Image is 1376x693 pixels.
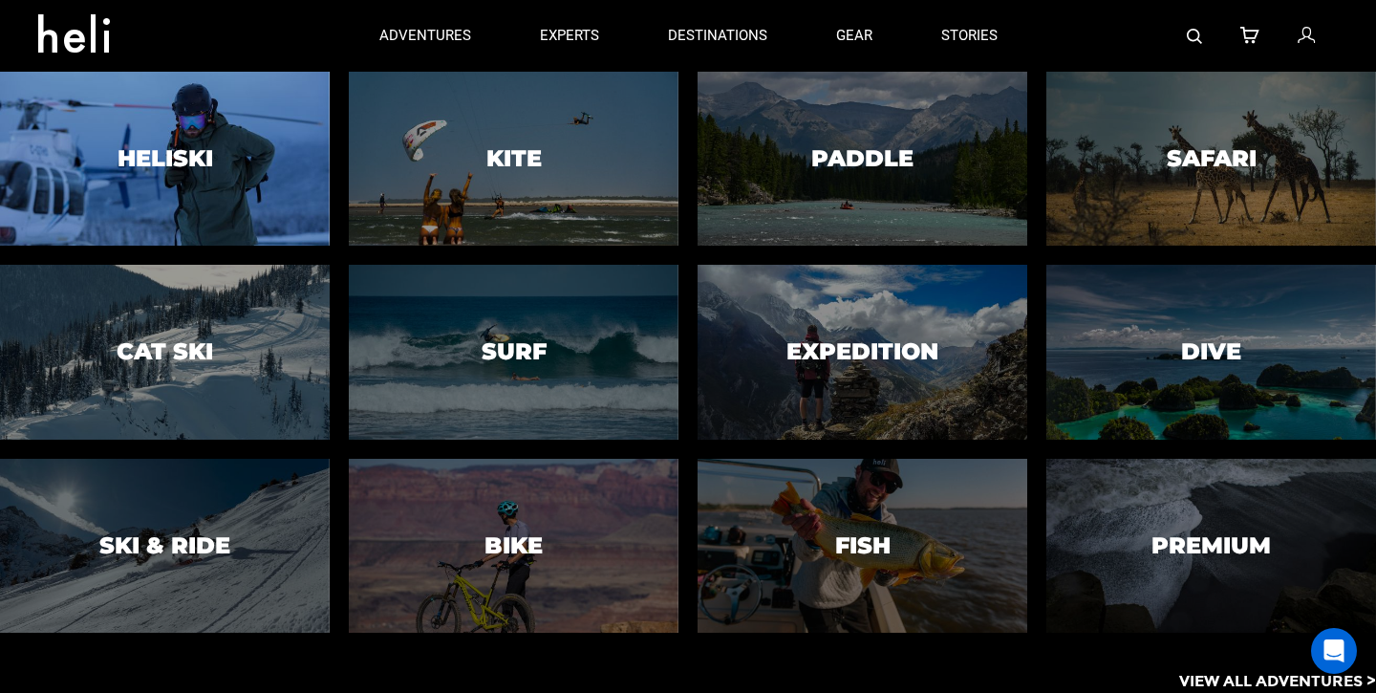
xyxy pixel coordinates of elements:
div: Open Intercom Messenger [1311,628,1357,674]
h3: Paddle [811,146,914,171]
h3: Kite [486,146,542,171]
p: experts [540,26,599,46]
h3: Heliski [118,146,213,171]
p: destinations [668,26,767,46]
h3: Premium [1151,533,1271,558]
h3: Expedition [786,339,938,364]
p: View All Adventures > [1179,671,1376,693]
h3: Cat Ski [117,339,213,364]
p: adventures [379,26,471,46]
img: search-bar-icon.svg [1187,29,1202,44]
a: PremiumPremium image [1046,459,1376,633]
h3: Dive [1181,339,1241,364]
h3: Fish [835,533,891,558]
h3: Surf [482,339,547,364]
h3: Bike [484,533,543,558]
h3: Safari [1167,146,1257,171]
h3: Ski & Ride [99,533,230,558]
